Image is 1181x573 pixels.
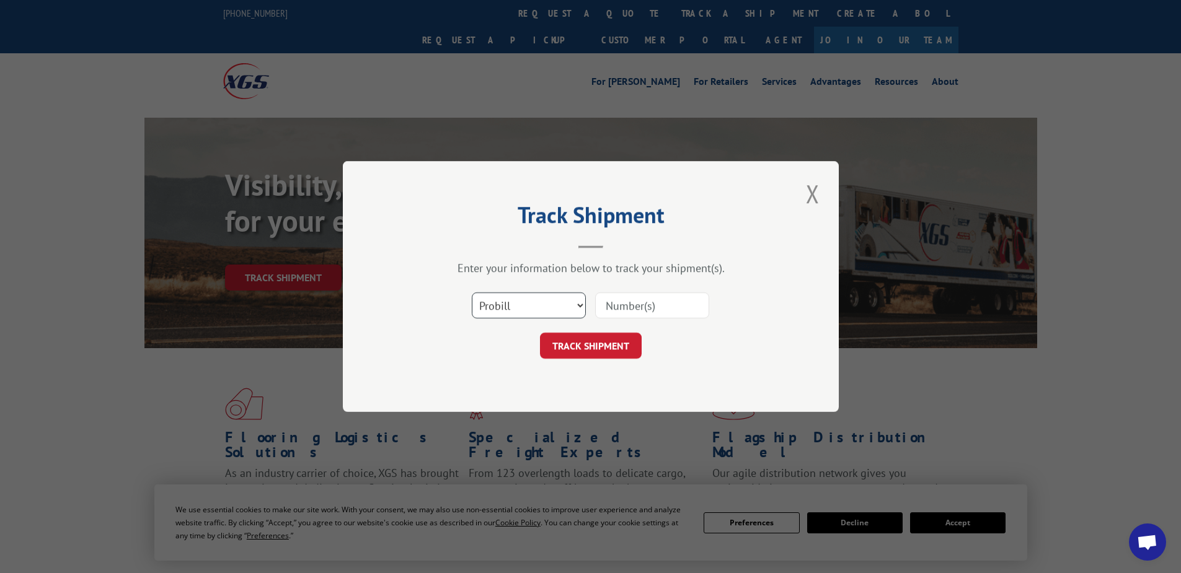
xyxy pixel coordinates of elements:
[405,261,777,275] div: Enter your information below to track your shipment(s).
[540,333,642,359] button: TRACK SHIPMENT
[595,292,709,318] input: Number(s)
[405,206,777,230] h2: Track Shipment
[802,177,823,211] button: Close modal
[1129,523,1166,561] a: Open chat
